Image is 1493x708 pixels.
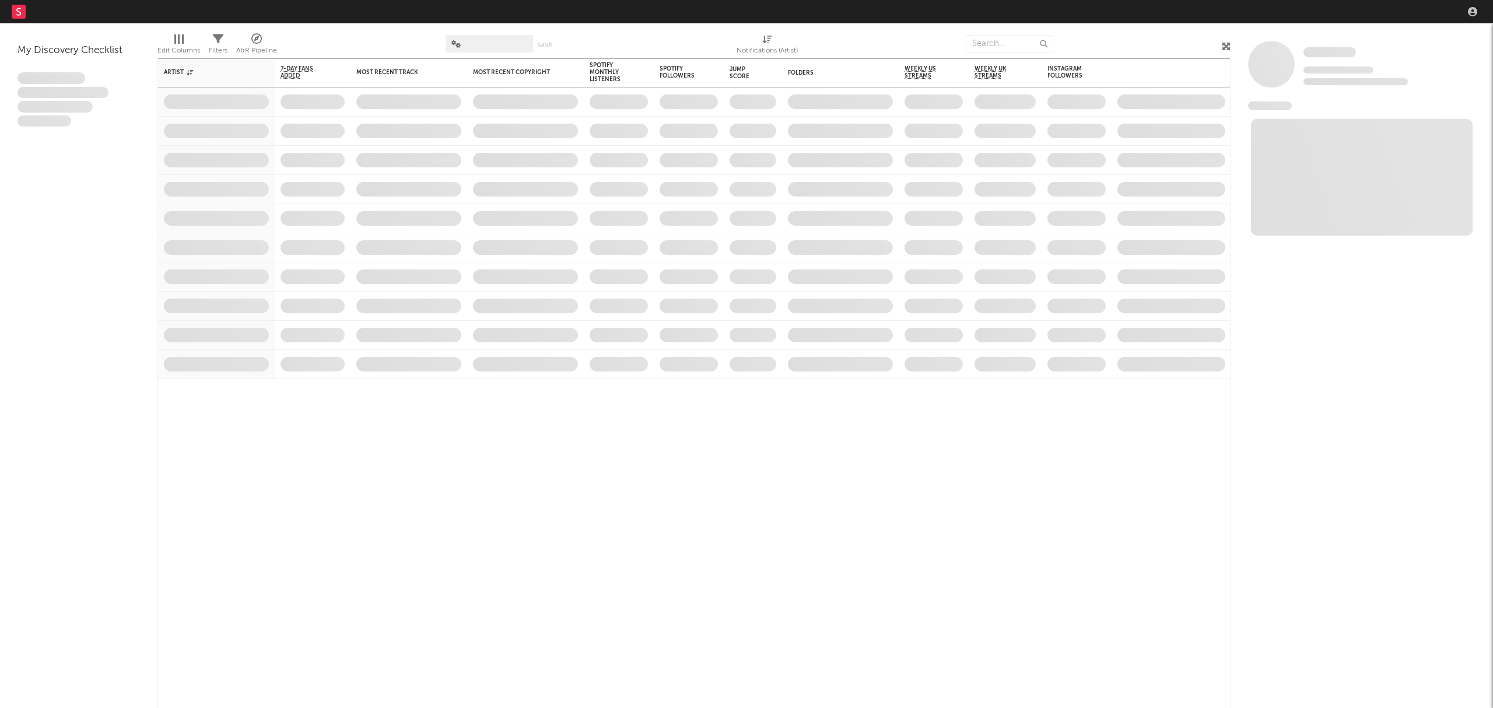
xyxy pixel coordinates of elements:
[17,87,108,99] span: Integer aliquet in purus et
[1303,66,1373,73] span: Tracking Since: [DATE]
[236,44,277,58] div: A&R Pipeline
[1303,47,1356,57] span: Some Artist
[737,44,798,58] div: Notifications (Artist)
[157,29,200,63] div: Edit Columns
[17,101,93,113] span: Praesent ac interdum
[1303,47,1356,58] a: Some Artist
[157,44,200,58] div: Edit Columns
[236,29,277,63] div: A&R Pipeline
[281,65,327,79] span: 7-Day Fans Added
[17,44,140,58] div: My Discovery Checklist
[905,65,945,79] span: Weekly US Streams
[975,65,1018,79] span: Weekly UK Streams
[17,115,71,127] span: Aliquam viverra
[473,69,560,76] div: Most Recent Copyright
[730,66,759,80] div: Jump Score
[737,29,798,63] div: Notifications (Artist)
[164,69,251,76] div: Artist
[966,35,1053,52] input: Search...
[1248,101,1292,110] span: News Feed
[209,29,227,63] div: Filters
[209,44,227,58] div: Filters
[590,62,630,83] div: Spotify Monthly Listeners
[1047,65,1088,79] div: Instagram Followers
[356,69,444,76] div: Most Recent Track
[788,69,875,76] div: Folders
[17,72,85,84] span: Lorem ipsum dolor
[537,42,552,48] button: Save
[660,65,700,79] div: Spotify Followers
[1303,78,1408,85] span: 0 fans last week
